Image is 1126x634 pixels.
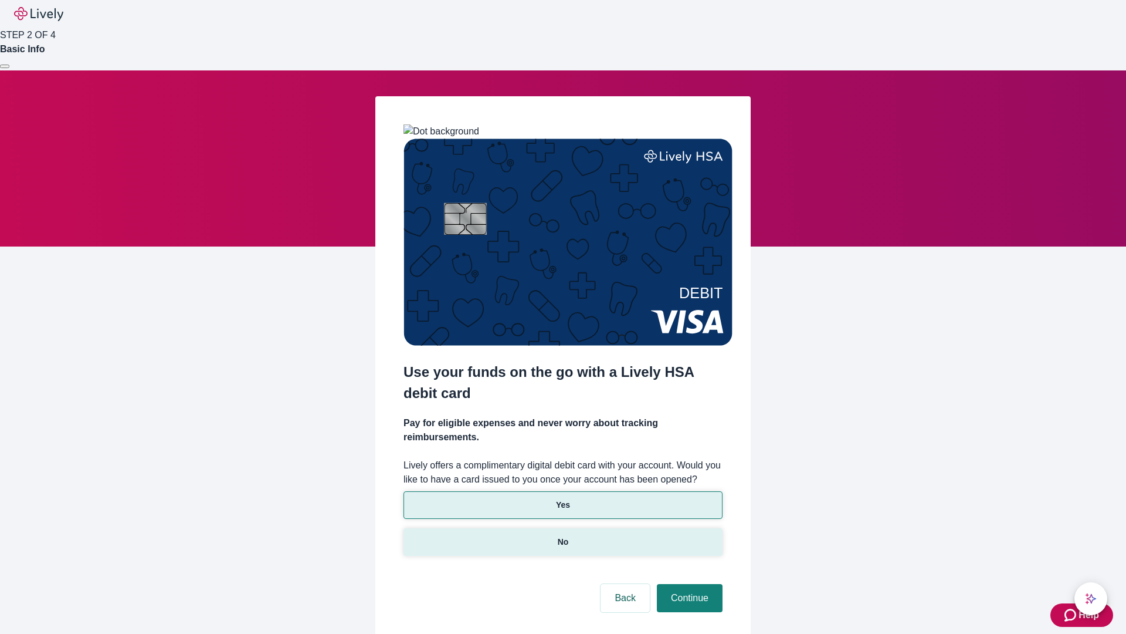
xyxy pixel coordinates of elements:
[403,458,723,487] label: Lively offers a complimentary digital debit card with your account. Would you like to have a card...
[14,7,63,21] img: Lively
[1064,608,1078,622] svg: Zendesk support icon
[1078,608,1099,622] span: Help
[601,584,650,612] button: Back
[403,528,723,556] button: No
[1085,593,1097,605] svg: Lively AI Assistant
[1074,582,1107,615] button: chat
[403,362,723,404] h2: Use your funds on the go with a Lively HSA debit card
[403,491,723,519] button: Yes
[556,499,570,511] p: Yes
[403,139,732,346] img: Debit card
[403,124,479,139] img: Dot background
[657,584,723,612] button: Continue
[403,416,723,444] h4: Pay for eligible expenses and never worry about tracking reimbursements.
[558,536,569,548] p: No
[1050,603,1113,627] button: Zendesk support iconHelp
